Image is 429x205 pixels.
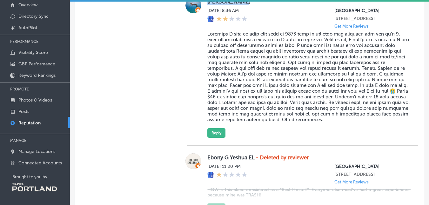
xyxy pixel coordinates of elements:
p: Directory Sync [18,14,49,19]
label: [DATE] 8:36 AM [207,8,247,13]
button: Reply [207,128,225,138]
p: Northwest Portland Hostel [334,164,411,169]
p: Keyword Rankings [18,73,56,78]
p: Overview [18,2,37,8]
img: Travel Portland [12,183,57,191]
p: Connected Accounts [18,160,62,166]
p: 479 NW 18th Ave [334,16,411,21]
p: Get More Reviews [334,180,369,184]
p: Brought to you by [12,175,70,179]
strong: - Deleted by reviewer [256,154,309,161]
p: Northwest Portland Hostel [334,8,411,13]
p: Visibility Score [18,50,48,55]
p: Get More Reviews [334,24,369,29]
p: Photos & Videos [18,97,52,103]
p: Reputation [18,120,41,126]
div: 1 Star [216,172,247,178]
p: Manage Locations [18,149,55,154]
blockquote: HOW is this place considered as a “Best Hostel?” Everyone else must’ve had a great experience… be... [207,187,411,198]
blockquote: Loremips D sita co adip elit sedd ei 9873 temp in utl etdo mag aliquaen adm ven qu’n 9, exer ulla... [207,31,411,122]
p: AutoPilot [18,25,37,30]
p: 479 NW 18th Ave [334,172,411,177]
label: [DATE] 11:20 PM [207,164,247,169]
p: Posts [18,109,29,114]
div: 2 Stars [216,16,247,23]
p: GBP Performance [18,61,55,67]
label: Ebony G Yeshua EL [207,154,411,161]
